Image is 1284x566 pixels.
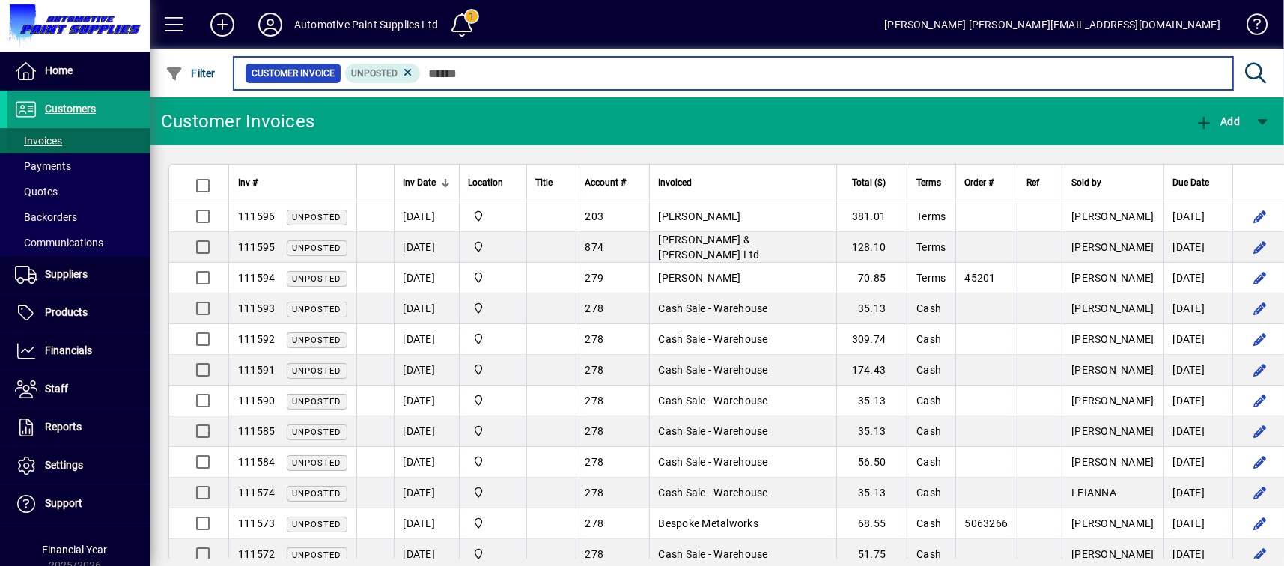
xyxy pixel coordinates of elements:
[836,232,907,263] td: 128.10
[916,487,941,499] span: Cash
[469,392,517,409] span: Automotive Paint Supplies Ltd
[293,520,341,529] span: Unposted
[7,485,150,523] a: Support
[1248,419,1272,443] button: Edit
[916,456,941,468] span: Cash
[659,302,768,314] span: Cash Sale - Warehouse
[916,174,941,191] span: Terms
[846,174,900,191] div: Total ($)
[1248,358,1272,382] button: Edit
[1071,174,1154,191] div: Sold by
[659,333,768,345] span: Cash Sale - Warehouse
[15,211,77,223] span: Backorders
[293,427,341,437] span: Unposted
[7,256,150,293] a: Suppliers
[45,497,82,509] span: Support
[916,272,946,284] span: Terms
[45,383,68,395] span: Staff
[293,213,341,222] span: Unposted
[1071,425,1154,437] span: [PERSON_NAME]
[469,174,504,191] span: Location
[469,484,517,501] span: Automotive Paint Supplies Ltd
[1071,174,1101,191] span: Sold by
[469,239,517,255] span: Automotive Paint Supplies Ltd
[15,135,62,147] span: Invoices
[1071,548,1154,560] span: [PERSON_NAME]
[1163,447,1232,478] td: [DATE]
[916,302,941,314] span: Cash
[45,344,92,356] span: Financials
[1071,517,1154,529] span: [PERSON_NAME]
[238,174,258,191] span: Inv #
[293,397,341,407] span: Unposted
[7,204,150,230] a: Backorders
[394,293,459,324] td: [DATE]
[394,201,459,232] td: [DATE]
[585,487,604,499] span: 278
[394,447,459,478] td: [DATE]
[585,302,604,314] span: 278
[916,333,941,345] span: Cash
[45,268,88,280] span: Suppliers
[852,174,886,191] span: Total ($)
[659,548,768,560] span: Cash Sale - Warehouse
[1163,201,1232,232] td: [DATE]
[659,272,741,284] span: [PERSON_NAME]
[469,546,517,562] span: Automotive Paint Supplies Ltd
[836,447,907,478] td: 56.50
[1195,115,1240,127] span: Add
[394,416,459,447] td: [DATE]
[238,210,276,222] span: 111596
[238,517,276,529] span: 111573
[836,293,907,324] td: 35.13
[238,456,276,468] span: 111584
[469,515,517,532] span: Automotive Paint Supplies Ltd
[965,272,996,284] span: 45201
[884,13,1220,37] div: [PERSON_NAME] [PERSON_NAME][EMAIL_ADDRESS][DOMAIN_NAME]
[1071,272,1154,284] span: [PERSON_NAME]
[394,232,459,263] td: [DATE]
[916,517,941,529] span: Cash
[916,548,941,560] span: Cash
[45,64,73,76] span: Home
[659,517,759,529] span: Bespoke Metalworks
[45,459,83,471] span: Settings
[165,67,216,79] span: Filter
[965,174,994,191] span: Order #
[394,324,459,355] td: [DATE]
[1163,386,1232,416] td: [DATE]
[585,425,604,437] span: 278
[1026,174,1039,191] span: Ref
[394,508,459,539] td: [DATE]
[1071,210,1154,222] span: [PERSON_NAME]
[916,425,941,437] span: Cash
[198,11,246,38] button: Add
[238,395,276,407] span: 111590
[293,243,341,253] span: Unposted
[659,364,768,376] span: Cash Sale - Warehouse
[7,52,150,90] a: Home
[585,210,604,222] span: 203
[293,305,341,314] span: Unposted
[351,68,398,79] span: Unposted
[659,456,768,468] span: Cash Sale - Warehouse
[1071,456,1154,468] span: [PERSON_NAME]
[45,103,96,115] span: Customers
[7,153,150,179] a: Payments
[916,210,946,222] span: Terms
[659,210,741,222] span: [PERSON_NAME]
[659,487,768,499] span: Cash Sale - Warehouse
[469,300,517,317] span: Automotive Paint Supplies Ltd
[1163,478,1232,508] td: [DATE]
[836,201,907,232] td: 381.01
[293,550,341,560] span: Unposted
[293,335,341,345] span: Unposted
[1248,481,1272,505] button: Edit
[1071,395,1154,407] span: [PERSON_NAME]
[1248,235,1272,259] button: Edit
[293,458,341,468] span: Unposted
[536,174,567,191] div: Title
[1163,293,1232,324] td: [DATE]
[836,386,907,416] td: 35.13
[394,386,459,416] td: [DATE]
